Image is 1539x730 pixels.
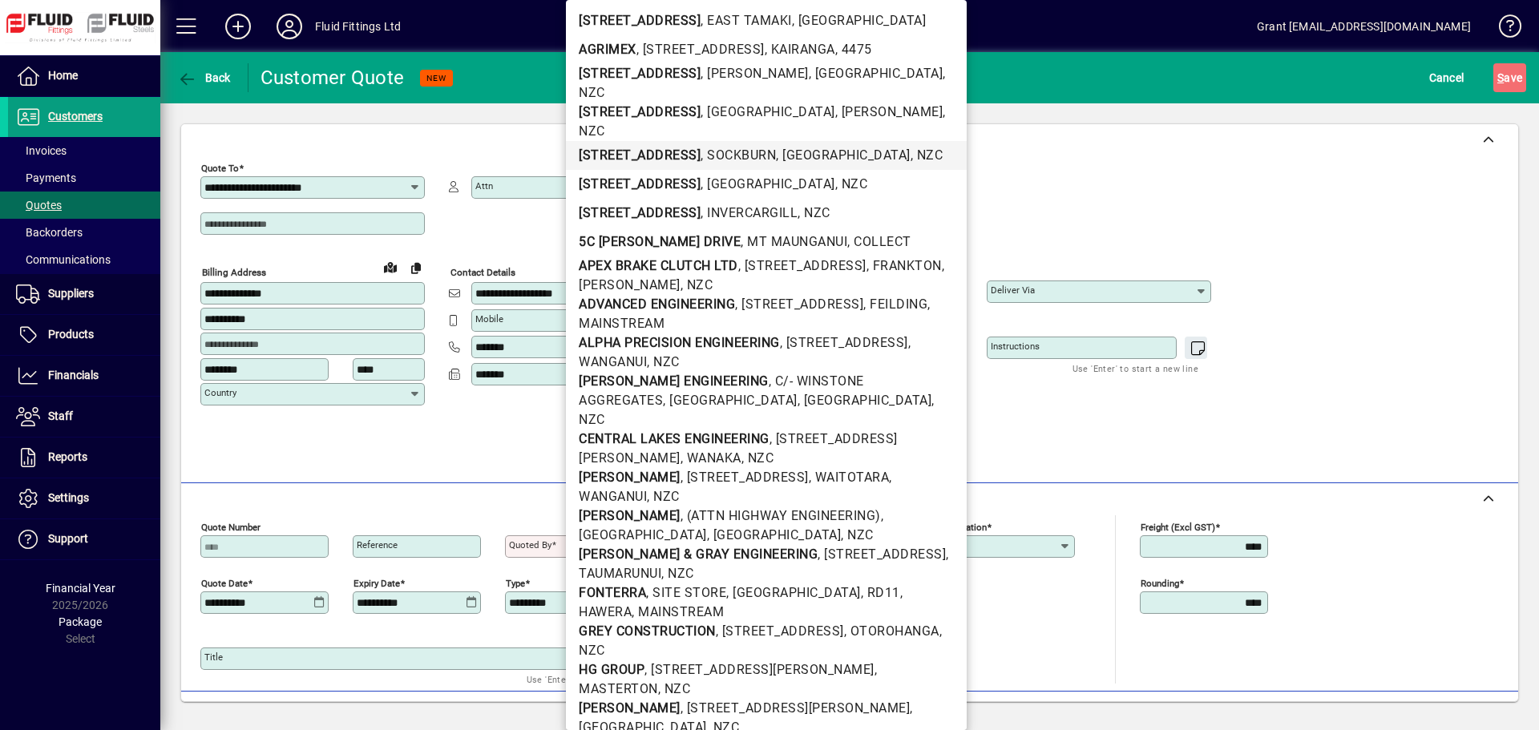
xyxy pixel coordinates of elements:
[780,335,908,350] span: , [STREET_ADDRESS]
[579,700,681,716] b: [PERSON_NAME]
[658,681,691,696] span: , NZC
[798,205,830,220] span: , NZC
[681,508,881,523] span: , (ATTN HIGHWAY ENGINEERING)
[681,450,741,466] span: , WANAKA
[701,66,809,81] span: , [PERSON_NAME]
[847,234,911,249] span: , COLLECT
[579,104,701,119] b: [STREET_ADDRESS]
[911,147,943,163] span: , NZC
[579,147,701,163] b: [STREET_ADDRESS]
[681,700,911,716] span: , [STREET_ADDRESS][PERSON_NAME]
[765,42,835,57] span: , KAIRANGA
[707,527,842,542] span: , [GEOGRAPHIC_DATA]
[579,258,738,273] b: APEX BRAKE CLUTCH LTD
[579,585,646,600] b: FONTERRA
[681,470,809,485] span: , [STREET_ADDRESS]
[735,296,863,312] span: , [STREET_ADDRESS]
[861,585,900,600] span: , RD11
[701,205,798,220] span: , INVERCARGILL
[579,546,818,562] b: [PERSON_NAME] & GRAY ENGINEERING
[579,508,681,523] b: [PERSON_NAME]
[636,42,765,57] span: , [STREET_ADDRESS]
[647,354,680,369] span: , NZC
[579,335,780,350] b: ALPHA PRECISION ENGINEERING
[701,176,835,192] span: , [GEOGRAPHIC_DATA]
[835,42,872,57] span: , 4475
[741,234,847,249] span: , MT MAUNGANUI
[579,431,769,446] b: CENTRAL LAKES ENGINEERING
[716,623,844,639] span: , [STREET_ADDRESS]
[738,258,866,273] span: , [STREET_ADDRESS]
[579,623,716,639] b: GREY CONSTRUCTION
[663,393,798,408] span: , [GEOGRAPHIC_DATA]
[809,66,943,81] span: , [GEOGRAPHIC_DATA]
[579,66,701,81] b: [STREET_ADDRESS]
[644,662,875,677] span: , [STREET_ADDRESS][PERSON_NAME]
[579,373,769,389] b: [PERSON_NAME] ENGINEERING
[844,623,939,639] span: , OTOROHANGA
[579,13,701,28] b: [STREET_ADDRESS]
[579,205,701,220] b: [STREET_ADDRESS]
[647,489,680,504] span: , NZC
[798,393,932,408] span: , [GEOGRAPHIC_DATA]
[835,104,943,119] span: , [PERSON_NAME]
[701,147,776,163] span: , SOCKBURN
[579,176,701,192] b: [STREET_ADDRESS]
[701,104,835,119] span: , [GEOGRAPHIC_DATA]
[776,147,911,163] span: , [GEOGRAPHIC_DATA]
[579,662,644,677] b: HG GROUP
[741,450,774,466] span: , NZC
[646,585,861,600] span: , SITE STORE, [GEOGRAPHIC_DATA]
[579,296,735,312] b: ADVANCED ENGINEERING
[661,566,694,581] span: , NZC
[863,296,927,312] span: , FEILDING
[579,42,636,57] b: AGRIMEX
[792,13,927,28] span: , [GEOGRAPHIC_DATA]
[809,470,890,485] span: , WAITOTARA
[841,527,874,542] span: , NZC
[866,258,942,273] span: , FRANKTON
[701,13,792,28] span: , EAST TAMAKI
[681,277,713,292] span: , NZC
[818,546,946,562] span: , [STREET_ADDRESS]
[632,604,724,619] span: , MAINSTREAM
[579,234,741,249] b: 5C [PERSON_NAME] DRIVE
[835,176,868,192] span: , NZC
[579,470,681,485] b: [PERSON_NAME]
